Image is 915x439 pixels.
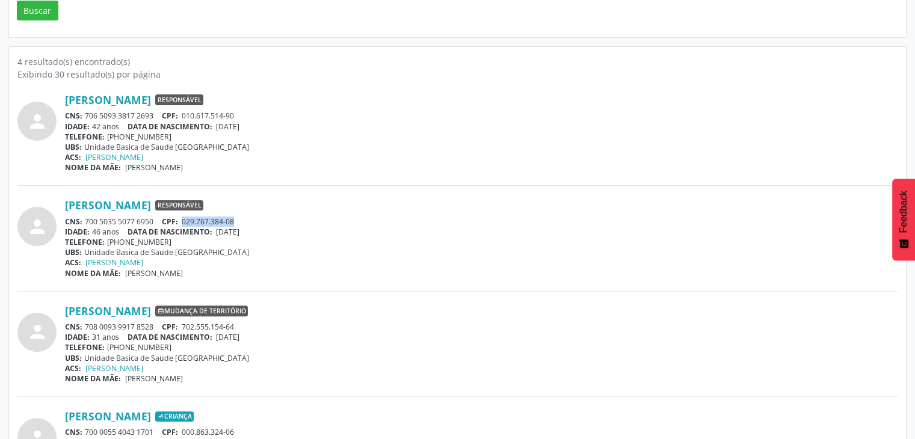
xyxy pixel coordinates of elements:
[128,227,212,237] span: DATA DE NASCIMENTO:
[125,268,183,278] span: [PERSON_NAME]
[216,332,239,342] span: [DATE]
[216,227,239,237] span: [DATE]
[65,227,90,237] span: IDADE:
[17,68,898,81] div: Exibindo 30 resultado(s) por página
[65,142,82,152] span: UBS:
[65,121,898,132] div: 42 anos
[65,322,898,332] div: 708 0093 9917 8528
[65,162,121,173] span: NOME DA MÃE:
[65,342,898,352] div: [PHONE_NUMBER]
[162,427,178,437] span: CPF:
[155,200,203,211] span: Responsável
[65,322,82,332] span: CNS:
[182,111,234,121] span: 010.617.514-90
[65,257,81,268] span: ACS:
[216,121,239,132] span: [DATE]
[162,322,178,332] span: CPF:
[182,322,234,332] span: 702.555.154-64
[26,216,48,238] i: person
[65,410,151,423] a: [PERSON_NAME]
[65,111,82,121] span: CNS:
[65,363,81,373] span: ACS:
[65,198,151,212] a: [PERSON_NAME]
[898,191,909,233] span: Feedback
[65,427,82,437] span: CNS:
[65,216,898,227] div: 700 5035 5077 6950
[65,132,105,142] span: TELEFONE:
[65,152,81,162] span: ACS:
[65,121,90,132] span: IDADE:
[128,121,212,132] span: DATA DE NASCIMENTO:
[125,373,183,384] span: [PERSON_NAME]
[125,162,183,173] span: [PERSON_NAME]
[65,227,898,237] div: 46 anos
[162,216,178,227] span: CPF:
[85,257,143,268] a: [PERSON_NAME]
[65,247,898,257] div: Unidade Basica de Saude [GEOGRAPHIC_DATA]
[155,94,203,105] span: Responsável
[65,111,898,121] div: 706 5093 3817 2693
[65,353,898,363] div: Unidade Basica de Saude [GEOGRAPHIC_DATA]
[65,342,105,352] span: TELEFONE:
[892,179,915,260] button: Feedback - Mostrar pesquisa
[65,93,151,106] a: [PERSON_NAME]
[65,237,898,247] div: [PHONE_NUMBER]
[65,237,105,247] span: TELEFONE:
[65,332,898,342] div: 31 anos
[65,353,82,363] span: UBS:
[65,304,151,318] a: [PERSON_NAME]
[65,142,898,152] div: Unidade Basica de Saude [GEOGRAPHIC_DATA]
[65,216,82,227] span: CNS:
[85,363,143,373] a: [PERSON_NAME]
[65,132,898,142] div: [PHONE_NUMBER]
[162,111,178,121] span: CPF:
[85,152,143,162] a: [PERSON_NAME]
[155,305,248,316] span: Mudança de território
[65,332,90,342] span: IDADE:
[65,247,82,257] span: UBS:
[26,111,48,132] i: person
[155,411,194,422] span: Criança
[65,427,898,437] div: 700 0055 4043 1701
[17,55,898,68] div: 4 resultado(s) encontrado(s)
[128,332,212,342] span: DATA DE NASCIMENTO:
[17,1,58,21] button: Buscar
[182,427,234,437] span: 000.863.324-06
[65,268,121,278] span: NOME DA MÃE:
[26,321,48,343] i: person
[65,373,121,384] span: NOME DA MÃE:
[182,216,234,227] span: 029.767.384-08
